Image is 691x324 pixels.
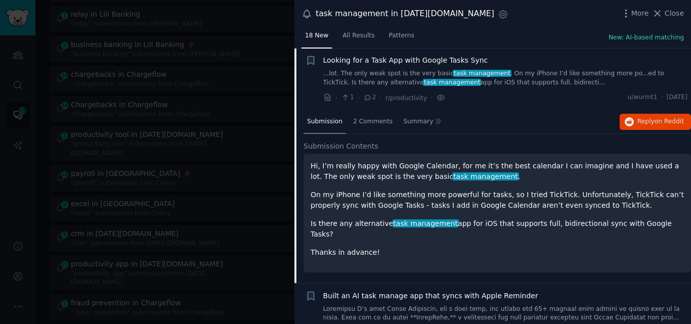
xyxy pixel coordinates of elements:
span: task management [423,79,481,86]
span: on Reddit [655,118,684,125]
span: All Results [342,31,374,40]
span: u/wurmt1 [628,93,658,102]
span: 2 Comments [353,117,393,126]
button: Close [652,8,684,19]
button: More [621,8,649,19]
button: Replyon Reddit [620,114,691,130]
span: 1 [341,93,354,102]
span: task management [452,172,519,180]
a: Built an AI task manage app that syncs with Apple Reminder [323,291,538,301]
span: Submission Contents [304,141,378,152]
span: · [430,92,433,103]
p: Hi, I’m really happy with Google Calendar, for me it’s the best calendar I can imagine and I have... [311,161,684,182]
button: New: AI-based matching [609,33,684,42]
span: r/productivity [385,95,427,102]
a: Patterns [385,28,418,49]
span: [DATE] [667,93,687,102]
span: task management [393,219,459,227]
a: Loremipsu D’s amet Conse Adipiscin, eli s doei temp, inc utlabo etd 65+ magnaal enim admini ve qu... [323,305,688,322]
a: 18 New [301,28,332,49]
a: Looking for a Task App with Google Tasks Sync [323,55,488,66]
span: task management [453,70,511,77]
span: 2 [363,93,376,102]
span: Submission [307,117,342,126]
p: Thanks in advance! [311,247,684,258]
span: Reply [637,117,684,126]
span: Summary [403,117,433,126]
a: All Results [339,28,378,49]
a: ...lot. The only weak spot is the very basictask management. On my iPhone I’d like something more... [323,69,688,87]
span: 18 New [305,31,328,40]
span: · [661,93,663,102]
span: · [358,92,360,103]
p: Is there any alternative app for iOS that supports full, bidirectional sync with Google Tasks? [311,218,684,240]
span: · [335,92,337,103]
span: Close [665,8,684,19]
div: task management in [DATE][DOMAIN_NAME] [316,8,494,20]
span: · [380,92,382,103]
span: Patterns [389,31,414,40]
p: On my iPhone I’d like something more powerful for tasks, so I tried TickTick. Unfortunately, Tick... [311,190,684,211]
span: More [631,8,649,19]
